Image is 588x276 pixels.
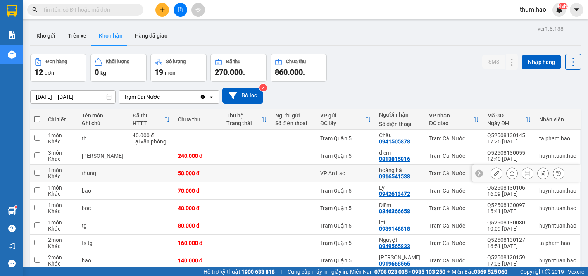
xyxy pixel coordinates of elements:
[320,240,371,246] div: Trạm Quận 5
[379,254,421,260] div: trọng nam
[379,208,410,214] div: 0346366658
[545,269,550,274] span: copyright
[178,7,183,12] span: file-add
[425,109,483,130] th: Toggle SortBy
[31,91,115,103] input: Select a date range.
[34,67,43,77] span: 12
[379,121,421,127] div: Số điện thoại
[539,223,576,229] div: huynhtuan.hao
[129,26,174,45] button: Hàng đã giao
[191,3,205,17] button: aim
[124,93,160,101] div: Trạm Cái Nước
[210,54,267,82] button: Đã thu270.000đ
[487,112,525,119] div: Mã GD
[48,219,74,226] div: 1 món
[82,257,125,264] div: bao
[487,191,531,197] div: 16:09 [DATE]
[178,153,219,159] div: 240.000 đ
[174,3,187,17] button: file-add
[487,254,531,260] div: Q52508120159
[133,138,170,145] div: Tại văn phòng
[320,223,371,229] div: Trạm Quận 5
[222,88,263,103] button: Bộ lọc
[48,191,74,197] div: Khác
[558,3,567,9] sup: NaN
[82,153,125,159] div: cây vai
[447,270,450,273] span: ⚪️
[8,31,16,39] img: solution-icon
[133,112,164,119] div: Đã thu
[178,170,219,176] div: 50.000 đ
[133,132,170,138] div: 40.000 đ
[487,226,531,232] div: 10:09 [DATE]
[48,237,74,243] div: 2 món
[166,59,186,64] div: Số lượng
[379,202,421,208] div: Diễm
[45,70,54,76] span: đơn
[474,269,507,275] strong: 0369 525 060
[48,254,74,260] div: 2 món
[320,112,365,119] div: VP gửi
[48,208,74,214] div: Khác
[379,138,410,145] div: 0941505878
[429,135,479,141] div: Trạm Cái Nước
[379,173,410,179] div: 0916541538
[30,54,86,82] button: Đơn hàng12đơn
[8,260,16,267] span: message
[379,191,410,197] div: 0942613472
[487,132,531,138] div: Q52508130145
[155,3,169,17] button: plus
[379,260,410,267] div: 0919668565
[15,206,17,208] sup: 1
[379,167,421,173] div: hoàng hà
[100,70,106,76] span: kg
[82,120,125,126] div: Ghi chú
[429,223,479,229] div: Trạm Cái Nước
[513,267,514,276] span: |
[487,120,525,126] div: Ngày ĐH
[178,223,219,229] div: 80.000 đ
[487,185,531,191] div: Q52508130106
[275,67,303,77] span: 860.000
[429,170,479,176] div: Trạm Cái Nước
[160,7,165,12] span: plus
[82,223,125,229] div: tg
[178,116,219,122] div: Chưa thu
[226,120,261,126] div: Trạng thái
[487,156,531,162] div: 12:40 [DATE]
[379,243,410,249] div: 0949565833
[8,207,16,215] img: warehouse-icon
[150,54,207,82] button: Số lượng19món
[48,138,74,145] div: Khác
[32,7,38,12] span: search
[429,188,479,194] div: Trạm Cái Nước
[48,116,74,122] div: Chi tiết
[48,150,74,156] div: 3 món
[487,208,531,214] div: 15:41 [DATE]
[286,59,306,64] div: Chưa thu
[178,188,219,194] div: 70.000 đ
[379,226,410,232] div: 0939148818
[259,84,267,91] sup: 3
[487,243,531,249] div: 16:51 [DATE]
[93,26,129,45] button: Kho nhận
[539,188,576,194] div: huynhtuan.hao
[48,260,74,267] div: Khác
[320,153,371,159] div: Trạm Quận 5
[90,54,147,82] button: Khối lượng0kg
[320,188,371,194] div: Trạm Quận 5
[539,205,576,211] div: huynhtuan.hao
[487,138,531,145] div: 17:26 [DATE]
[62,26,93,45] button: Trên xe
[483,109,535,130] th: Toggle SortBy
[226,59,240,64] div: Đã thu
[429,120,473,126] div: ĐC giao
[429,257,479,264] div: Trạm Cái Nước
[539,240,576,246] div: taipham.hao
[379,156,410,162] div: 0813815816
[43,5,134,14] input: Tìm tên, số ĐT hoặc mã đơn
[241,269,275,275] strong: 1900 633 818
[379,219,421,226] div: lợi
[7,5,17,17] img: logo-vxr
[573,6,580,13] span: caret-down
